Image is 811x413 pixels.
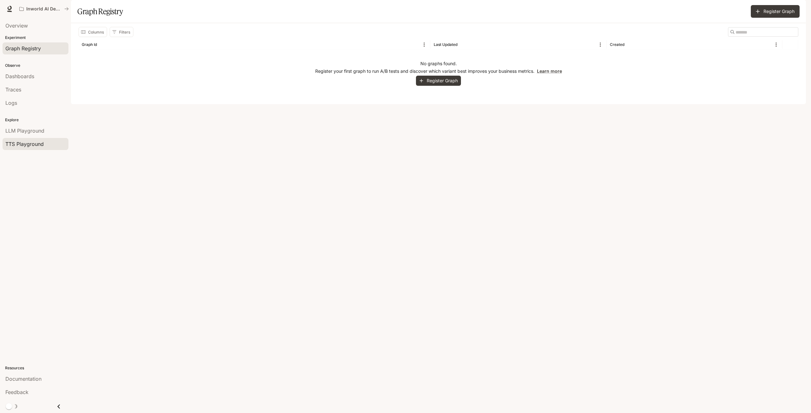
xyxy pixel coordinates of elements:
[98,40,107,49] button: Sort
[434,42,457,47] div: Last Updated
[420,60,457,67] p: No graphs found.
[416,76,461,86] button: Register Graph
[771,40,781,49] button: Menu
[625,40,635,49] button: Sort
[26,6,62,12] p: Inworld AI Demos
[16,3,72,15] button: All workspaces
[596,40,605,49] button: Menu
[610,42,624,47] div: Created
[82,42,97,47] div: Graph Id
[537,68,562,74] a: Learn more
[458,40,468,49] button: Sort
[77,5,123,18] h1: Graph Registry
[419,40,429,49] button: Menu
[315,68,562,74] p: Register your first graph to run A/B tests and discover which variant best improves your business...
[728,27,798,37] div: Search
[110,27,133,37] button: Show filters
[79,27,107,37] button: Select columns
[751,5,800,18] button: Register Graph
